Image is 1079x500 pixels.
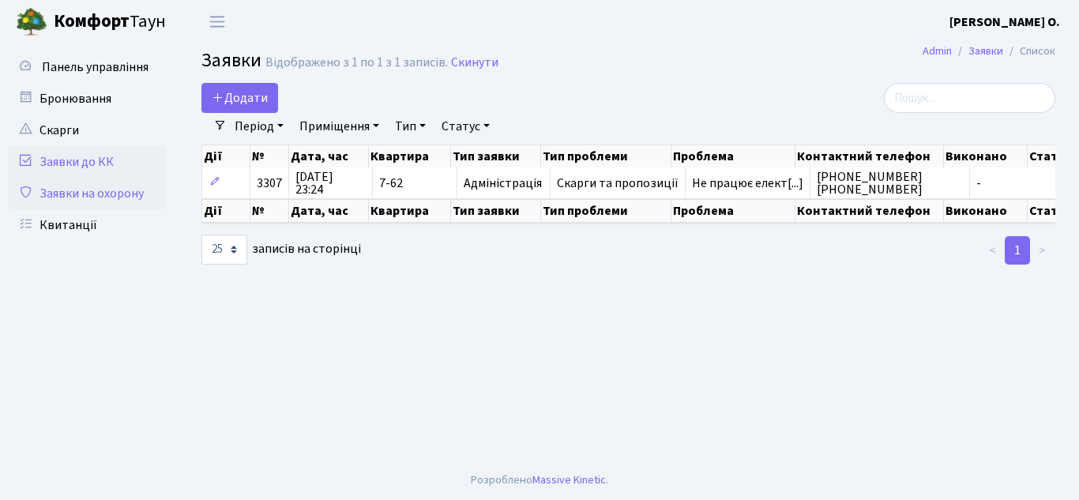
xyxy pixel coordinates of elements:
input: Пошук... [884,83,1055,113]
span: Не працює елект[...] [692,175,803,192]
a: Тип [389,113,432,140]
span: Додати [212,89,268,107]
a: Заявки до КК [8,146,166,178]
th: № [250,145,289,167]
img: logo.png [16,6,47,38]
span: Скарги та пропозиції [557,177,679,190]
div: Відображено з 1 по 1 з 1 записів. [265,55,448,70]
select: записів на сторінці [201,235,247,265]
a: Скинути [451,55,498,70]
span: - [976,175,981,192]
a: Панель управління [8,51,166,83]
th: Контактний телефон [795,199,945,223]
span: 7-62 [379,177,450,190]
a: Admin [923,43,952,59]
label: записів на сторінці [201,235,361,265]
th: Тип заявки [451,199,542,223]
th: Дата, час [289,199,369,223]
nav: breadcrumb [899,35,1079,68]
th: Проблема [671,145,795,167]
a: Статус [435,113,496,140]
a: 1 [1005,236,1030,265]
th: Тип заявки [451,145,542,167]
span: [DATE] 23:24 [295,171,366,196]
th: Контактний телефон [795,145,945,167]
a: Заявки на охорону [8,178,166,209]
th: Тип проблеми [541,145,671,167]
th: Квартира [369,199,450,223]
th: Дії [202,199,250,223]
span: Таун [54,9,166,36]
a: Квитанції [8,209,166,241]
button: Переключити навігацію [197,9,237,35]
a: Бронювання [8,83,166,115]
span: Адміністрація [464,177,543,190]
a: Приміщення [293,113,385,140]
div: Розроблено . [471,472,608,489]
th: Дії [202,145,250,167]
th: № [250,199,289,223]
a: Заявки [968,43,1003,59]
a: Період [228,113,290,140]
a: [PERSON_NAME] О. [949,13,1060,32]
span: 3307 [257,175,282,192]
span: Заявки [201,47,261,74]
span: [PHONE_NUMBER] [PHONE_NUMBER] [817,171,963,196]
th: Виконано [944,199,1028,223]
th: Квартира [369,145,450,167]
th: Виконано [944,145,1028,167]
a: Скарги [8,115,166,146]
th: Дата, час [289,145,369,167]
a: Додати [201,83,278,113]
span: Панель управління [42,58,149,76]
li: Список [1003,43,1055,60]
b: Комфорт [54,9,130,34]
th: Проблема [671,199,795,223]
b: [PERSON_NAME] О. [949,13,1060,31]
th: Тип проблеми [541,199,671,223]
a: Massive Kinetic [532,472,606,488]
